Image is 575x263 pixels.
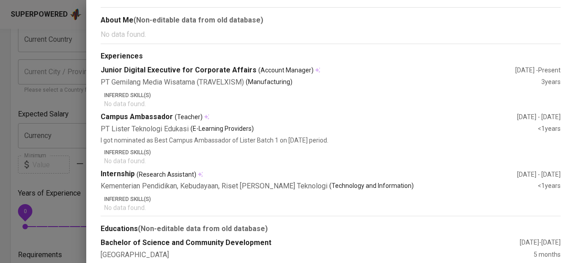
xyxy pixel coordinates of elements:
div: Campus Ambassador [101,112,517,122]
div: <1 years [538,181,561,192]
div: [DATE] - [DATE] [517,170,561,179]
div: PT Lister Teknologi Edukasi [101,124,538,134]
div: [DATE] - [DATE] [517,112,561,121]
div: 5 months [534,250,561,260]
span: [DATE] - [DATE] [520,239,561,246]
p: No data found. [104,156,561,165]
p: (Manufacturing) [246,77,292,88]
div: 3 years [541,77,561,88]
div: [GEOGRAPHIC_DATA] [101,250,534,260]
div: <1 years [538,124,561,134]
div: [DATE] - Present [515,66,561,75]
span: (Research Assistant) [137,170,196,179]
p: No data found. [104,99,561,108]
div: Kementerian Pendidikan, Kebudayaan, Riset [PERSON_NAME] Teknologi [101,181,538,192]
p: I got nominated as Best Campus Ambassador of Lister Batch 1 on [DATE] period. [101,136,561,145]
p: Inferred Skill(s) [104,195,561,203]
p: No data found. [101,29,561,40]
div: Educations [101,223,561,234]
b: (Non-editable data from old database) [133,16,263,24]
div: Experiences [101,51,561,62]
p: (E-Learning Providers) [190,124,254,134]
div: About Me [101,15,561,26]
span: (Teacher) [175,112,203,121]
p: Inferred Skill(s) [104,148,561,156]
p: (Technology and Information) [329,181,414,192]
div: Bachelor of Science and Community Development [101,238,520,248]
div: PT Gemilang Media Wisatama (TRAVELXISM) [101,77,541,88]
b: (Non-editable data from old database) [138,224,268,233]
div: Internship [101,169,517,179]
p: No data found. [104,203,561,212]
p: Inferred Skill(s) [104,91,561,99]
span: (Account Manager) [258,66,314,75]
div: Junior Digital Executive for Corporate Affairs [101,65,515,76]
